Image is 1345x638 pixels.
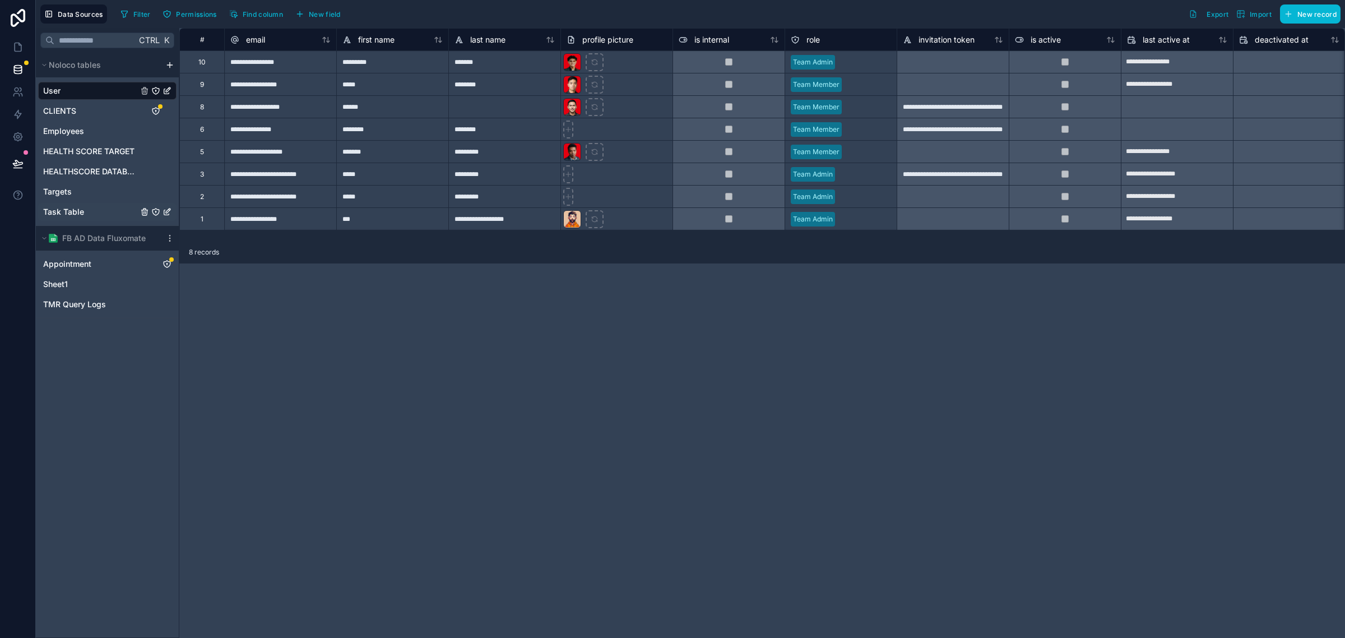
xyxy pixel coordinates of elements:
span: Find column [243,10,283,19]
a: Permissions [159,6,225,22]
div: Team Admin [793,169,833,179]
button: New field [291,6,345,22]
div: 3 [200,170,204,179]
div: 1 [201,215,203,224]
span: Data Sources [58,10,103,19]
button: Export [1185,4,1232,24]
div: Team Member [793,80,840,90]
div: 2 [200,192,204,201]
span: Filter [133,10,151,19]
span: email [246,34,265,45]
span: last name [470,34,505,45]
div: 8 [200,103,204,112]
div: Team Admin [793,192,833,202]
span: Import [1250,10,1272,19]
span: profile picture [582,34,633,45]
div: Team Admin [793,214,833,224]
span: Export [1207,10,1228,19]
span: role [806,34,820,45]
div: 9 [200,80,204,89]
button: Permissions [159,6,220,22]
div: Team Member [793,102,840,112]
button: Import [1232,4,1276,24]
span: New field [309,10,341,19]
button: New record [1280,4,1341,24]
span: deactivated at [1255,34,1309,45]
span: K [163,36,170,44]
span: New record [1297,10,1337,19]
div: Team Member [793,147,840,157]
div: 10 [198,58,206,67]
div: Team Admin [793,57,833,67]
a: New record [1276,4,1341,24]
span: last active at [1143,34,1190,45]
span: invitation token [919,34,975,45]
span: is active [1031,34,1061,45]
span: is internal [694,34,729,45]
div: 6 [200,125,204,134]
div: 5 [200,147,204,156]
span: 8 records [189,248,219,257]
span: Permissions [176,10,216,19]
button: Find column [225,6,287,22]
span: Ctrl [138,33,161,47]
div: # [188,35,216,44]
button: Data Sources [40,4,107,24]
span: first name [358,34,395,45]
div: Team Member [793,124,840,135]
button: Filter [116,6,155,22]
